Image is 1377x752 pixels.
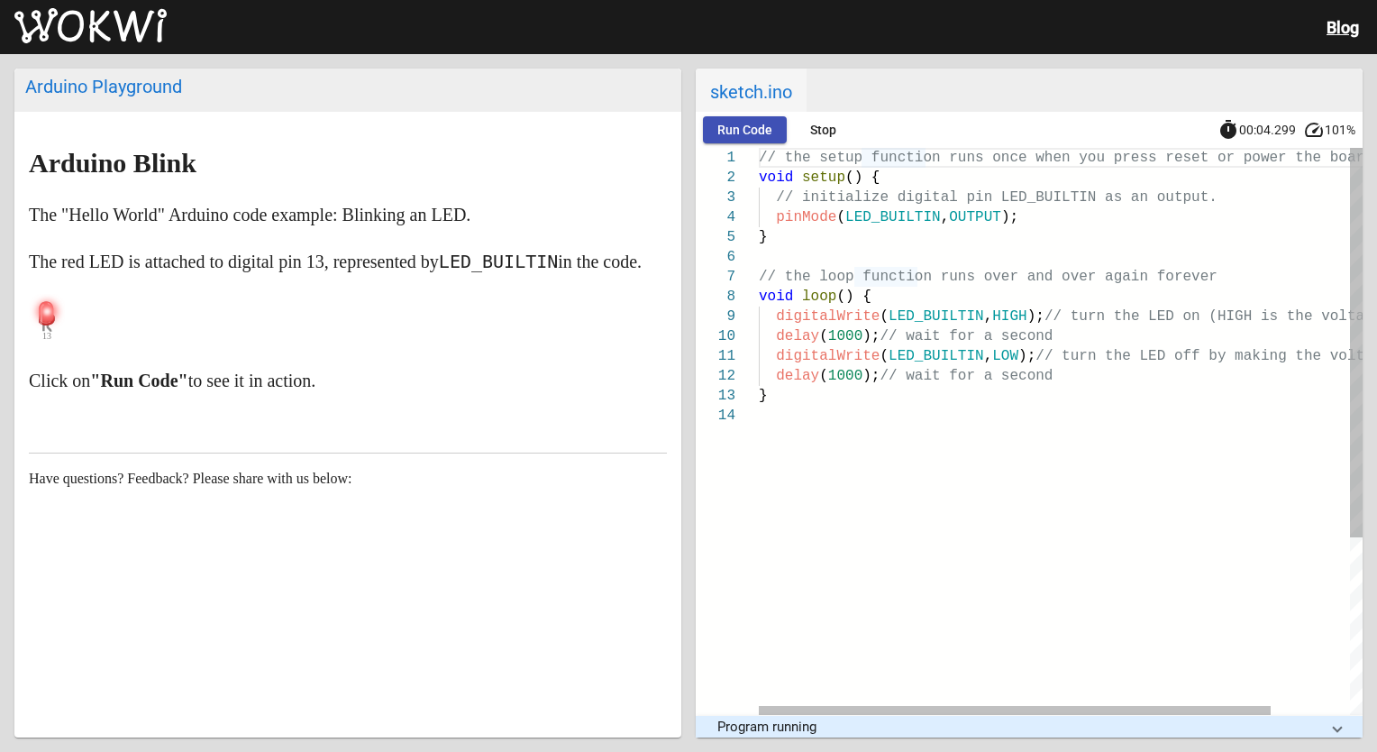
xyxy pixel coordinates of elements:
span: 1000 [828,368,862,384]
span: // wait for a second [880,368,1053,384]
a: Blog [1327,18,1359,37]
p: Click on to see it in action. [29,366,667,395]
div: 14 [696,406,735,426]
div: 10 [696,326,735,346]
mat-panel-title: Program running [717,719,1319,735]
mat-expansion-panel-header: Program running [696,716,1363,738]
span: , [984,308,993,325]
div: 13 [696,386,735,406]
span: ); [1027,308,1044,325]
span: . [1208,189,1217,206]
span: loop [802,289,836,305]
div: 5 [696,227,735,247]
div: 1 [696,148,735,168]
span: // initialize digital pin LED_BUILTIN as an output [776,189,1208,206]
div: 7 [696,267,735,287]
span: ( [819,368,828,384]
img: Wokwi [14,8,167,44]
button: Stop [794,116,852,143]
span: sketch.ino [696,69,807,112]
h1: Arduino Blink [29,149,667,178]
span: et or power the board [1191,150,1373,166]
span: HIGH [992,308,1026,325]
span: OUTPUT [949,209,1001,225]
span: 00:04.299 [1239,123,1296,137]
button: Run Code [703,116,787,143]
div: 2 [696,168,735,188]
span: ( [880,348,889,364]
span: void [759,170,793,186]
span: ( [819,328,828,344]
span: 101% [1325,124,1363,136]
span: LED_BUILTIN [889,308,984,325]
span: 1000 [828,328,862,344]
mat-icon: speed [1303,119,1325,141]
span: ); [1018,348,1035,364]
mat-icon: timer [1217,119,1239,141]
span: Run Code [717,123,772,137]
span: // the setup function runs once when you press res [759,150,1191,166]
span: delay [776,368,819,384]
p: The red LED is attached to digital pin 13, represented by in the code. [29,247,667,276]
span: } [759,229,768,245]
span: Stop [810,123,836,137]
span: delay [776,328,819,344]
span: void [759,289,793,305]
span: pinMode [776,209,836,225]
textarea: Editor content;Press Alt+F1 for Accessibility Options. [862,148,862,149]
p: The "Hello World" Arduino code example: Blinking an LED. [29,200,667,229]
span: ( [880,308,889,325]
div: 6 [696,247,735,267]
strong: "Run Code" [90,371,187,390]
span: , [984,348,993,364]
span: // the loop function runs over and over again fore [759,269,1191,285]
div: 3 [696,188,735,207]
span: LED_BUILTIN [845,209,941,225]
div: 9 [696,307,735,326]
span: LOW [992,348,1018,364]
span: () { [845,170,880,186]
span: digitalWrite [776,348,880,364]
span: () { [836,289,871,305]
span: ); [862,328,880,344]
div: 8 [696,287,735,307]
span: digitalWrite [776,308,880,325]
span: LED_BUILTIN [889,348,984,364]
span: ); [1001,209,1018,225]
div: 11 [696,346,735,366]
span: ( [836,209,845,225]
span: Have questions? Feedback? Please share with us below: [29,471,352,486]
span: , [941,209,950,225]
div: 12 [696,366,735,386]
div: Arduino Playground [25,76,670,97]
span: ); [862,368,880,384]
span: ver [1191,269,1217,285]
span: } [759,388,768,404]
div: 4 [696,207,735,227]
span: setup [802,170,845,186]
code: LED_BUILTIN [439,251,558,272]
span: // wait for a second [880,328,1053,344]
